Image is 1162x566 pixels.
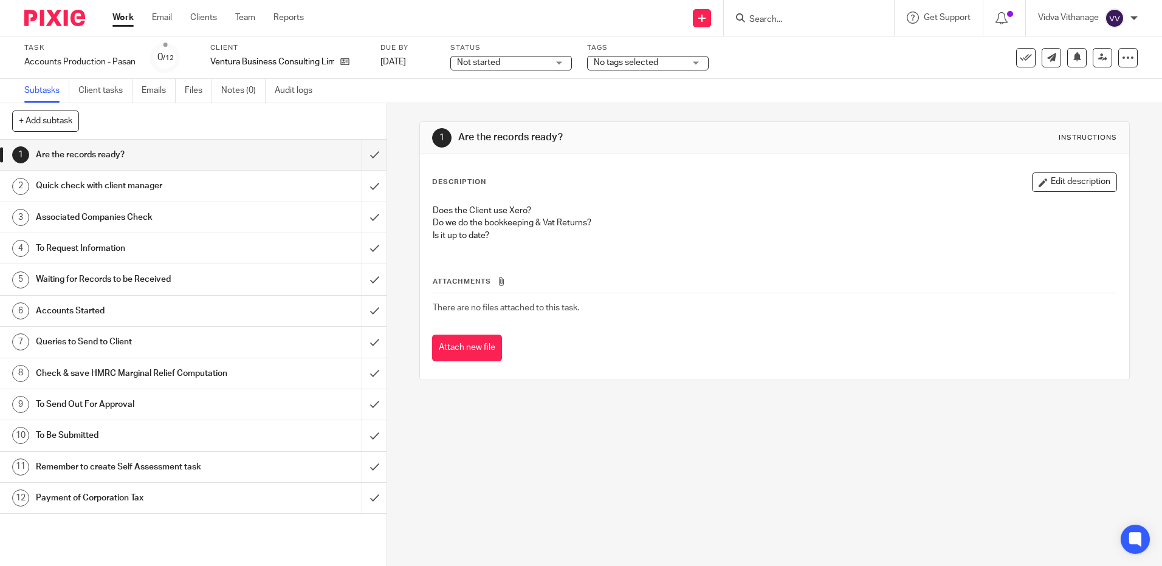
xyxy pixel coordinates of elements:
span: No tags selected [594,58,658,67]
label: Due by [380,43,435,53]
div: 12 [12,489,29,506]
div: 6 [12,302,29,319]
div: 8 [12,365,29,382]
p: Does the Client use Xero? [433,205,1116,217]
h1: Are the records ready? [458,131,800,144]
button: Edit description [1032,172,1117,192]
a: Files [185,79,212,103]
img: svg%3E [1105,9,1124,28]
span: Not started [457,58,500,67]
h1: To Be Submitted [36,426,245,445]
h1: Remember to create Self Assessment task [36,458,245,476]
span: Attachments [433,278,491,285]
input: Search [748,15,858,26]
small: /12 [163,55,174,61]
a: Email [152,12,172,24]
div: 0 [157,50,174,64]
h1: Check & save HMRC Marginal Relief Computation [36,364,245,383]
p: Is it up to date? [433,230,1116,242]
div: 4 [12,240,29,257]
span: [DATE] [380,58,406,66]
a: Team [235,12,255,24]
h1: To Request Information [36,239,245,257]
h1: To Send Out For Approval [36,395,245,414]
div: 3 [12,209,29,226]
div: Instructions [1059,133,1117,143]
span: There are no files attached to this task. [433,304,579,312]
a: Audit logs [275,79,321,103]
div: 1 [12,146,29,163]
label: Client [210,43,365,53]
p: Description [432,177,486,187]
div: Accounts Production - Pasan [24,56,136,68]
button: + Add subtask [12,111,79,131]
a: Clients [190,12,217,24]
a: Subtasks [24,79,69,103]
div: 1 [432,128,452,148]
div: 5 [12,271,29,288]
a: Work [112,12,134,24]
div: 7 [12,333,29,350]
a: Emails [142,79,176,103]
label: Task [24,43,136,53]
h1: Payment of Corporation Tax [36,489,245,507]
span: Get Support [924,13,971,22]
p: Vidva Vithanage [1038,12,1099,24]
label: Status [450,43,572,53]
h1: Waiting for Records to be Received [36,270,245,288]
h1: Queries to Send to Client [36,333,245,351]
p: Do we do the bookkeeping & Vat Returns? [433,217,1116,229]
h1: Associated Companies Check [36,208,245,227]
a: Client tasks [78,79,132,103]
div: 2 [12,178,29,195]
h1: Accounts Started [36,302,245,320]
h1: Quick check with client manager [36,177,245,195]
p: Ventura Business Consulting Limited [210,56,334,68]
a: Reports [273,12,304,24]
div: 11 [12,459,29,476]
div: 10 [12,427,29,444]
h1: Are the records ready? [36,146,245,164]
div: 9 [12,396,29,413]
button: Attach new file [432,335,502,362]
img: Pixie [24,10,85,26]
label: Tags [587,43,709,53]
a: Notes (0) [221,79,266,103]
